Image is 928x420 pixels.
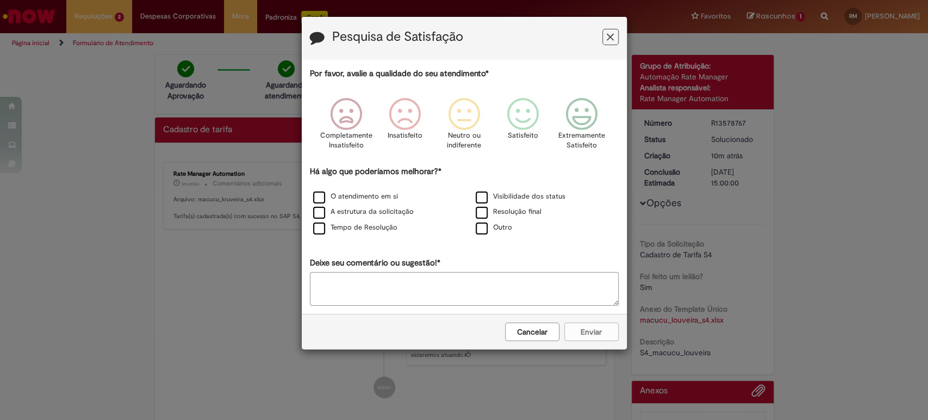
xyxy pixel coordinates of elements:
label: O atendimento em si [313,192,398,202]
label: Visibilidade dos status [476,192,565,202]
p: Completamente Insatisfeito [320,131,372,151]
button: Cancelar [505,323,559,341]
label: Outro [476,223,512,233]
div: Extremamente Satisfeito [554,90,609,164]
p: Extremamente Satisfeito [558,131,605,151]
label: Tempo de Resolução [313,223,397,233]
div: Insatisfeito [377,90,433,164]
label: Resolução final [476,207,541,217]
p: Satisfeito [508,131,538,141]
p: Insatisfeito [388,131,422,141]
label: Deixe seu comentário ou sugestão!* [310,257,440,269]
p: Neutro ou indiferente [444,131,483,151]
div: Satisfeito [495,90,551,164]
div: Completamente Insatisfeito [319,90,374,164]
label: Por favor, avalie a qualidade do seu atendimento* [310,68,489,79]
label: Pesquisa de Satisfação [332,30,463,44]
div: Neutro ou indiferente [436,90,491,164]
div: Há algo que poderíamos melhorar?* [310,166,619,236]
label: A estrutura da solicitação [313,207,414,217]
